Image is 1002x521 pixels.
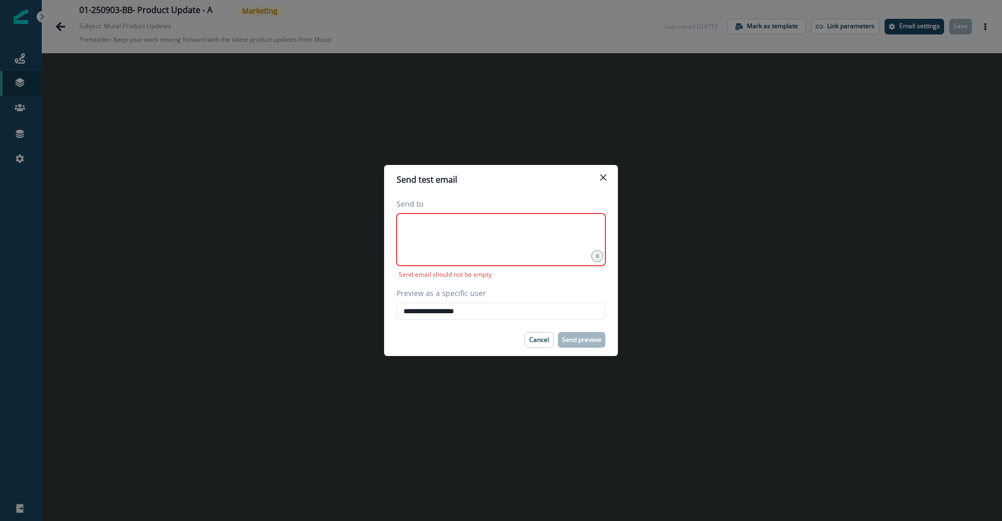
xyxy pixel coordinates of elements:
button: Cancel [524,332,554,348]
label: Send to [397,198,599,209]
button: Close [595,169,612,186]
button: Send preview [558,332,605,348]
div: 0 [591,250,603,262]
p: Send test email [397,173,457,186]
p: Cancel [529,336,549,344]
p: Send preview [562,336,601,344]
p: Send email should not be empty [397,270,494,279]
label: Preview as a specific user [397,288,599,299]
